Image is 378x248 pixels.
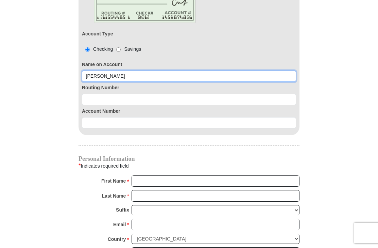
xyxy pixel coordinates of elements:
[113,220,126,229] strong: Email
[82,61,296,68] label: Name on Account
[116,205,129,215] strong: Suffix
[82,46,141,53] div: Checking Savings
[101,176,126,186] strong: First Name
[79,161,299,170] div: Indicates required field
[79,156,299,161] h4: Personal Information
[82,84,296,91] label: Routing Number
[108,234,126,244] strong: Country
[82,30,113,37] label: Account Type
[102,191,126,201] strong: Last Name
[82,108,296,115] label: Account Number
